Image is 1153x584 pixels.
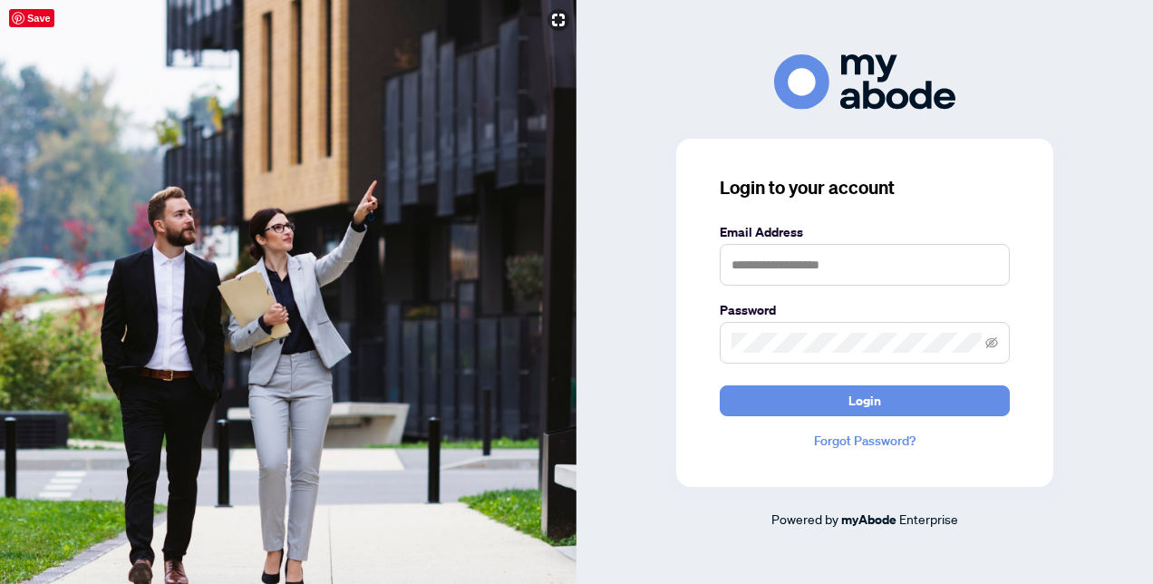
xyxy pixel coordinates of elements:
[9,9,54,27] span: Save
[985,336,998,349] span: eye-invisible
[720,175,1010,200] h3: Login to your account
[899,511,958,527] span: Enterprise
[848,386,881,415] span: Login
[720,385,1010,416] button: Login
[771,511,838,527] span: Powered by
[720,300,1010,320] label: Password
[774,54,955,110] img: ma-logo
[720,431,1010,451] a: Forgot Password?
[720,222,1010,242] label: Email Address
[841,510,896,530] a: myAbode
